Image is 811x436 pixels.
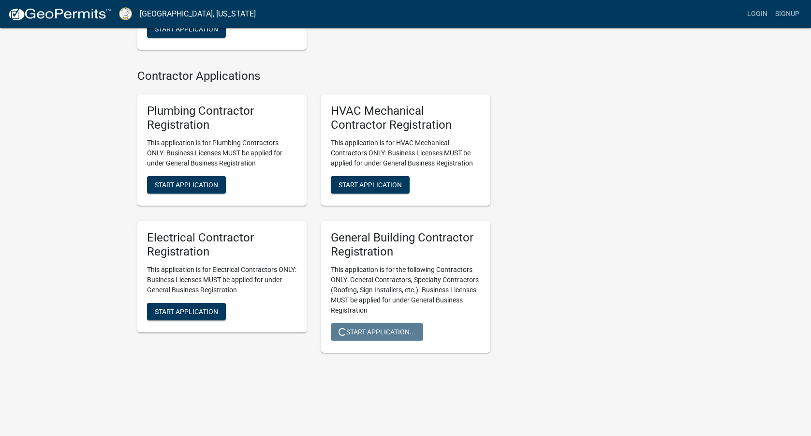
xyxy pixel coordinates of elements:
[137,69,490,361] wm-workflow-list-section: Contractor Applications
[147,176,226,194] button: Start Application
[331,231,481,259] h5: General Building Contractor Registration
[147,303,226,320] button: Start Application
[339,328,415,335] span: Start Application...
[147,231,297,259] h5: Electrical Contractor Registration
[743,5,771,23] a: Login
[140,6,256,22] a: [GEOGRAPHIC_DATA], [US_STATE]
[147,138,297,168] p: This application is for Plumbing Contractors ONLY: Business Licenses MUST be applied for under Ge...
[331,265,481,316] p: This application is for the following Contractors ONLY: General Contractors, Specialty Contractor...
[155,180,218,188] span: Start Application
[147,104,297,132] h5: Plumbing Contractor Registration
[331,138,481,168] p: This application is for HVAC Mechanical Contractors ONLY: Business Licenses MUST be applied for u...
[771,5,803,23] a: Signup
[119,7,132,20] img: Putnam County, Georgia
[339,180,402,188] span: Start Application
[147,265,297,295] p: This application is for Electrical Contractors ONLY: Business Licenses MUST be applied for under ...
[331,176,410,194] button: Start Application
[155,25,218,32] span: Start Application
[331,323,423,341] button: Start Application...
[137,69,490,83] h4: Contractor Applications
[155,307,218,315] span: Start Application
[331,104,481,132] h5: HVAC Mechanical Contractor Registration
[147,20,226,38] button: Start Application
